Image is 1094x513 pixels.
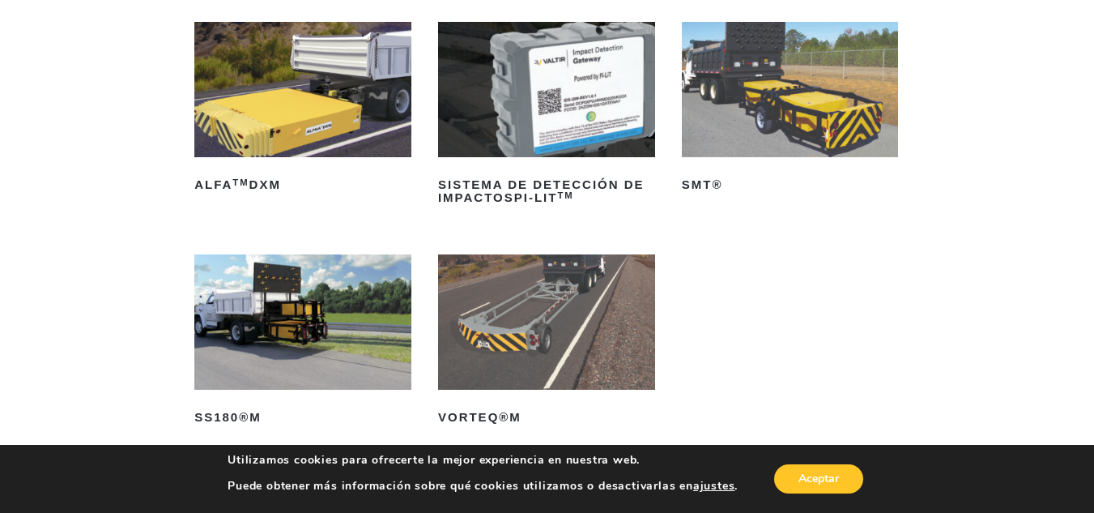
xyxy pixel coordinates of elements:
font: Puede obtener más información sobre qué cookies utilizamos o desactivarlas en [228,478,693,494]
button: Aceptar [774,464,863,494]
a: Sistema de detección de impactosPI-LITTM [438,22,655,211]
font: M [509,410,521,424]
font: SS180® [194,410,249,424]
font: SMT® [682,177,723,191]
button: ajustes [693,479,735,494]
font: Sistema de detección de impactos [438,177,645,205]
a: ALFATMDXM [194,22,411,198]
font: DXM [249,177,281,191]
font: PI-LIT [514,190,558,204]
a: SMT®​ [682,22,899,198]
font: TM [557,190,573,200]
font: M [249,410,262,424]
font: ajustes [693,478,735,494]
font: TM [232,177,249,187]
font: Utilizamos cookies para ofrecerte la mejor experiencia en nuestra web. [228,452,640,468]
font: VORTEQ® [438,410,509,424]
a: SS180®M​ [194,254,411,430]
font: Aceptar [798,471,839,486]
font: . [734,478,738,494]
a: VORTEQ®M​ [438,254,655,430]
font: ALFA [194,177,232,191]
